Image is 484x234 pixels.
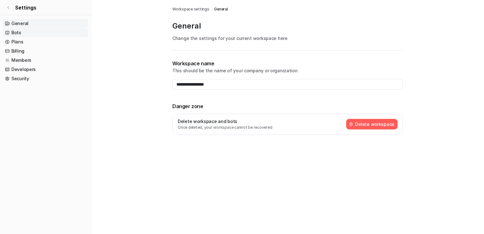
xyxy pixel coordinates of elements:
span: / [211,6,213,12]
a: Members [3,56,88,65]
button: Delete workspace [346,119,398,129]
a: General [214,6,228,12]
p: This should be the name of your company or organization [172,67,403,74]
a: Developers [3,65,88,74]
p: Delete workspace and bots [178,118,272,125]
p: Change the settings for your current workspace here [172,35,403,42]
a: General [3,19,88,28]
p: Danger zone [172,102,403,110]
span: Settings [15,4,36,11]
a: Billing [3,47,88,55]
a: Plans [3,37,88,46]
a: Workspace settings [172,6,209,12]
a: Security [3,74,88,83]
p: General [172,21,403,31]
p: Once deleted, your workspace cannot be recovered [178,125,272,130]
a: Bots [3,28,88,37]
p: Workspace name [172,60,403,67]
